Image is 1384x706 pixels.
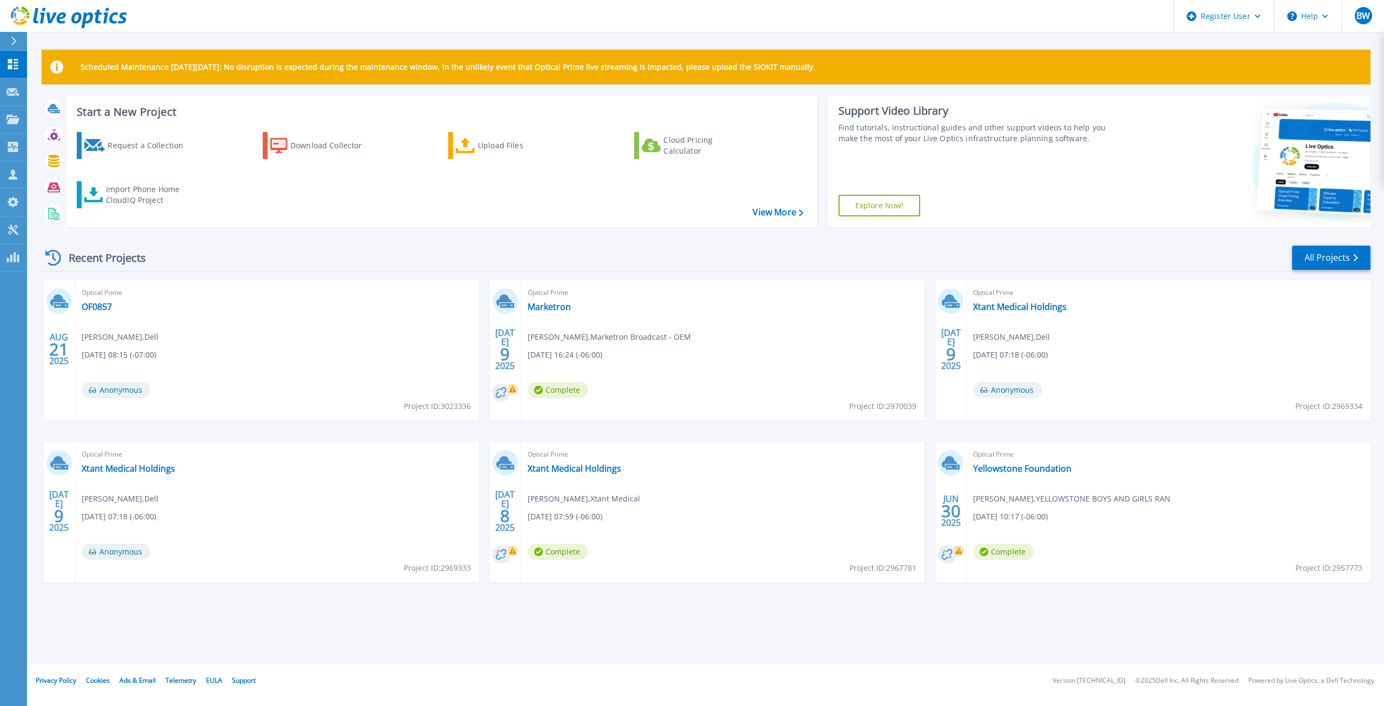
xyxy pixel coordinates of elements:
[404,400,471,412] span: Project ID: 3023336
[528,463,621,474] a: Xtant Medical Holdings
[82,493,158,505] span: [PERSON_NAME] , Dell
[849,562,916,574] span: Project ID: 2967781
[849,400,916,412] span: Project ID: 2970039
[528,349,602,361] span: [DATE] 16:24 (-06:00)
[1248,677,1374,684] li: Powered by Live Optics, a Dell Technology
[82,349,156,361] span: [DATE] 08:15 (-07:00)
[106,184,190,206] div: Import Phone Home CloudIQ Project
[973,382,1042,398] span: Anonymous
[839,195,921,216] a: Explore Now!
[973,349,1048,361] span: [DATE] 07:18 (-06:00)
[753,207,803,217] a: View More
[82,331,158,343] span: [PERSON_NAME] , Dell
[528,287,919,299] span: Optical Prime
[1295,562,1362,574] span: Project ID: 2957773
[973,301,1067,312] a: Xtant Medical Holdings
[1295,400,1362,412] span: Project ID: 2969334
[528,382,588,398] span: Complete
[495,329,515,369] div: [DATE] 2025
[82,301,112,312] a: OF0857
[82,544,150,560] span: Anonymous
[1053,677,1126,684] li: Version: [TECHNICAL_ID]
[82,448,473,460] span: Optical Prime
[973,511,1048,523] span: [DATE] 10:17 (-06:00)
[232,676,256,685] a: Support
[206,676,222,685] a: EULA
[49,491,69,531] div: [DATE] 2025
[54,511,64,520] span: 9
[1135,677,1239,684] li: © 2025 Dell Inc. All Rights Reserved
[941,506,961,516] span: 30
[82,382,150,398] span: Anonymous
[941,491,961,531] div: JUN 2025
[42,245,161,271] div: Recent Projects
[500,511,510,520] span: 8
[528,544,588,560] span: Complete
[49,345,69,354] span: 21
[448,132,569,159] a: Upload Files
[973,544,1034,560] span: Complete
[663,135,750,156] div: Cloud Pricing Calculator
[973,493,1170,505] span: [PERSON_NAME] , YELLOWSTONE BOYS AND GIRLS RAN
[973,287,1364,299] span: Optical Prime
[500,349,510,359] span: 9
[941,329,961,369] div: [DATE] 2025
[839,104,1119,118] div: Support Video Library
[528,448,919,460] span: Optical Prime
[77,132,197,159] a: Request a Collection
[119,676,156,685] a: Ads & Email
[839,122,1119,144] div: Find tutorials, instructional guides and other support videos to help you make the most of your L...
[263,132,383,159] a: Download Collector
[528,331,691,343] span: [PERSON_NAME] , Marketron Broadcast - OEM
[973,448,1364,460] span: Optical Prime
[86,676,110,685] a: Cookies
[81,63,815,71] p: Scheduled Maintenance [DATE][DATE]: No disruption is expected during the maintenance window. In t...
[478,135,564,156] div: Upload Files
[49,329,69,369] div: AUG 2025
[290,135,377,156] div: Download Collector
[108,135,194,156] div: Request a Collection
[165,676,196,685] a: Telemetry
[946,349,956,359] span: 9
[528,493,640,505] span: [PERSON_NAME] , Xtant Medical
[36,676,76,685] a: Privacy Policy
[77,106,803,118] h3: Start a New Project
[528,511,602,523] span: [DATE] 07:59 (-06:00)
[82,287,473,299] span: Optical Prime
[404,562,471,574] span: Project ID: 2969333
[634,132,755,159] a: Cloud Pricing Calculator
[528,301,571,312] a: Marketron
[973,331,1050,343] span: [PERSON_NAME] , Dell
[82,463,175,474] a: Xtant Medical Holdings
[1292,246,1370,270] a: All Projects
[973,463,1072,474] a: Yellowstone Foundation
[82,511,156,523] span: [DATE] 07:18 (-06:00)
[495,491,515,531] div: [DATE] 2025
[1356,11,1370,20] span: BW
